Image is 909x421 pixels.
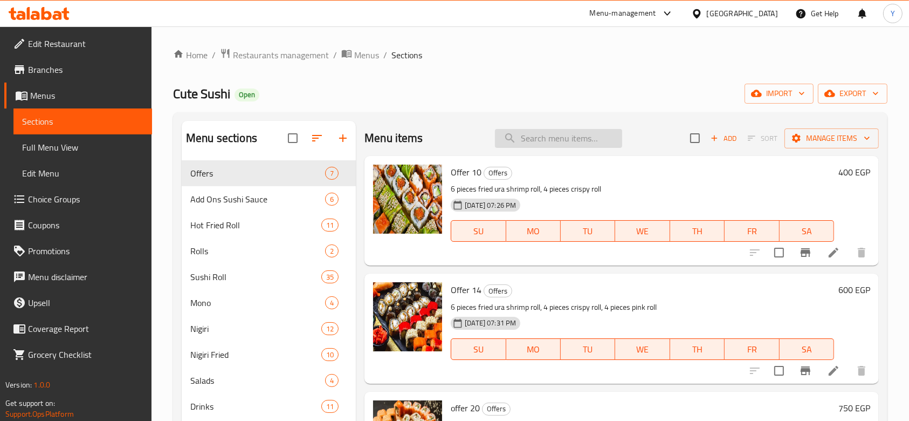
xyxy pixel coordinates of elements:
[190,193,325,206] div: Add Ons Sushi Sauce
[28,37,143,50] span: Edit Restaurant
[22,141,143,154] span: Full Menu View
[780,220,834,242] button: SA
[729,223,775,239] span: FR
[456,342,501,357] span: SU
[182,393,356,419] div: Drinks11
[4,31,152,57] a: Edit Restaurant
[28,219,143,232] span: Coupons
[451,301,834,314] p: 6 pieces fried ura shrimp roll, 4 pieces crispy roll, 4 pieces pink roll
[709,132,738,145] span: Add
[5,396,55,410] span: Get support on:
[28,193,143,206] span: Choice Groups
[173,49,208,62] a: Home
[780,338,834,360] button: SA
[495,129,622,148] input: search
[619,342,665,357] span: WE
[725,220,779,242] button: FR
[186,130,257,146] h2: Menu sections
[793,240,818,266] button: Branch-specific-item
[451,164,481,180] span: Offer 10
[321,348,339,361] div: items
[233,49,329,62] span: Restaurants management
[4,212,152,238] a: Coupons
[321,322,339,335] div: items
[304,125,330,151] span: Sort sections
[383,49,387,62] li: /
[182,316,356,342] div: Nigiri12
[784,223,830,239] span: SA
[182,160,356,186] div: Offers7
[341,48,379,62] a: Menus
[190,348,321,361] span: Nigiri Fried
[28,245,143,257] span: Promotions
[322,220,338,230] span: 11
[354,49,379,62] span: Menus
[670,220,725,242] button: TH
[373,165,442,234] img: Offer 10
[482,403,511,416] div: Offers
[827,246,840,259] a: Edit menu item
[322,324,338,334] span: 12
[784,342,830,357] span: SA
[615,220,670,242] button: WE
[484,167,512,180] div: Offers
[674,223,720,239] span: TH
[220,48,329,62] a: Restaurants management
[729,342,775,357] span: FR
[451,282,481,298] span: Offer 14
[13,160,152,186] a: Edit Menu
[456,223,501,239] span: SU
[28,270,143,283] span: Menu disclaimer
[322,350,338,360] span: 10
[565,342,611,357] span: TU
[190,374,325,387] span: Salads
[483,403,510,415] span: Offers
[190,296,325,309] span: Mono
[325,167,339,180] div: items
[22,167,143,180] span: Edit Menu
[322,402,338,412] span: 11
[451,338,506,360] button: SU
[4,83,152,108] a: Menus
[190,400,321,413] span: Drinks
[849,358,874,384] button: delete
[615,338,670,360] button: WE
[325,245,339,257] div: items
[484,167,512,179] span: Offers
[4,316,152,342] a: Coverage Report
[190,245,325,257] span: Rolls
[451,400,480,416] span: offer 20
[451,182,834,196] p: 6 pieces fried ura shrimp roll, 4 pieces crispy roll
[190,167,325,180] span: Offers
[4,186,152,212] a: Choice Groups
[827,364,840,377] a: Edit menu item
[741,130,784,147] span: Select section first
[182,342,356,368] div: Nigiri Fried10
[28,322,143,335] span: Coverage Report
[321,270,339,283] div: items
[325,374,339,387] div: items
[235,90,259,99] span: Open
[753,87,805,100] span: import
[849,240,874,266] button: delete
[28,348,143,361] span: Grocery Checklist
[326,246,338,256] span: 2
[182,368,356,393] div: Salads4
[190,219,321,232] div: Hot Fried Roll
[670,338,725,360] button: TH
[5,407,74,421] a: Support.OpsPlatform
[190,322,321,335] span: Nigiri
[22,115,143,128] span: Sections
[364,130,423,146] h2: Menu items
[182,290,356,316] div: Mono4
[891,8,895,19] span: Y
[190,270,321,283] span: Sushi Roll
[4,238,152,264] a: Promotions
